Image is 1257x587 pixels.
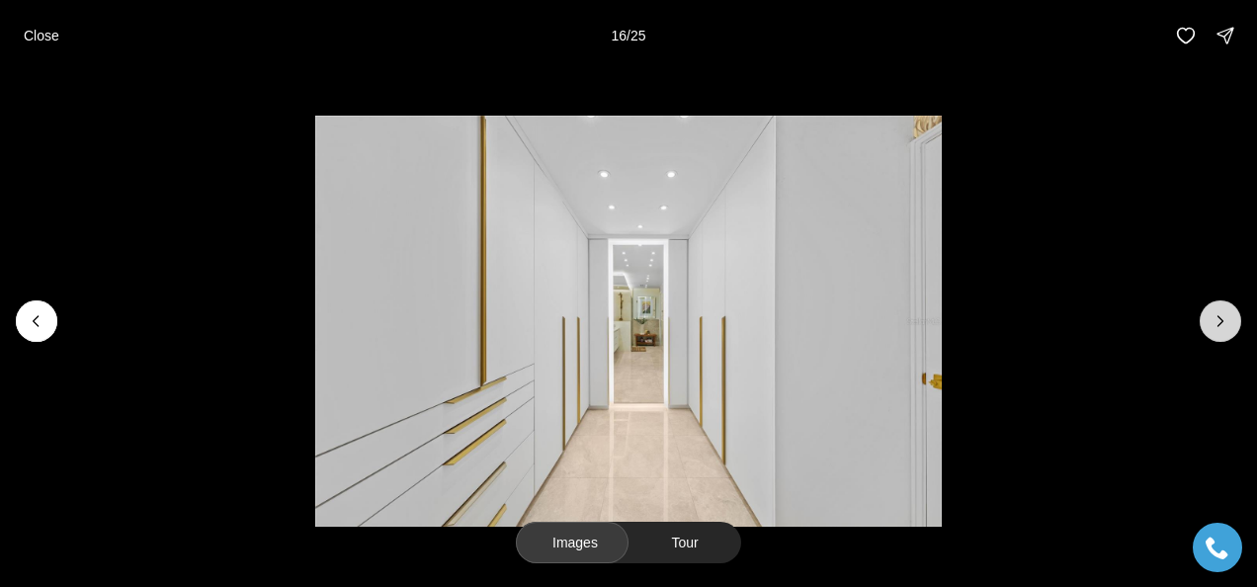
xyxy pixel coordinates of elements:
button: Next slide [1200,300,1241,342]
button: Tour [628,522,741,563]
button: Close [12,16,71,55]
p: Close [24,28,59,43]
p: 16 / 25 [611,28,645,43]
button: Previous slide [16,300,57,342]
button: Images [516,522,628,563]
